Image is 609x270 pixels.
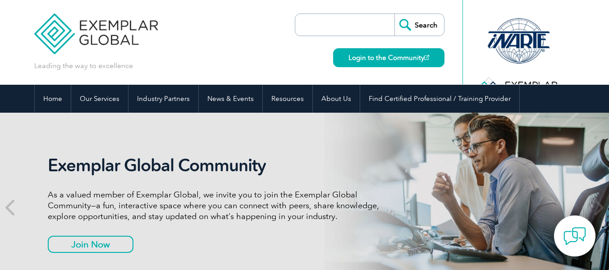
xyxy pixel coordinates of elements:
h2: Exemplar Global Community [48,155,386,176]
a: Find Certified Professional / Training Provider [360,85,519,113]
a: Home [35,85,71,113]
p: Leading the way to excellence [34,61,133,71]
img: open_square.png [424,55,429,60]
a: Join Now [48,236,133,253]
a: Resources [263,85,312,113]
a: Our Services [71,85,128,113]
p: As a valued member of Exemplar Global, we invite you to join the Exemplar Global Community—a fun,... [48,189,386,222]
a: News & Events [199,85,262,113]
a: Login to the Community [333,48,444,67]
img: contact-chat.png [563,225,586,247]
a: Industry Partners [128,85,198,113]
input: Search [394,14,444,36]
a: About Us [313,85,360,113]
